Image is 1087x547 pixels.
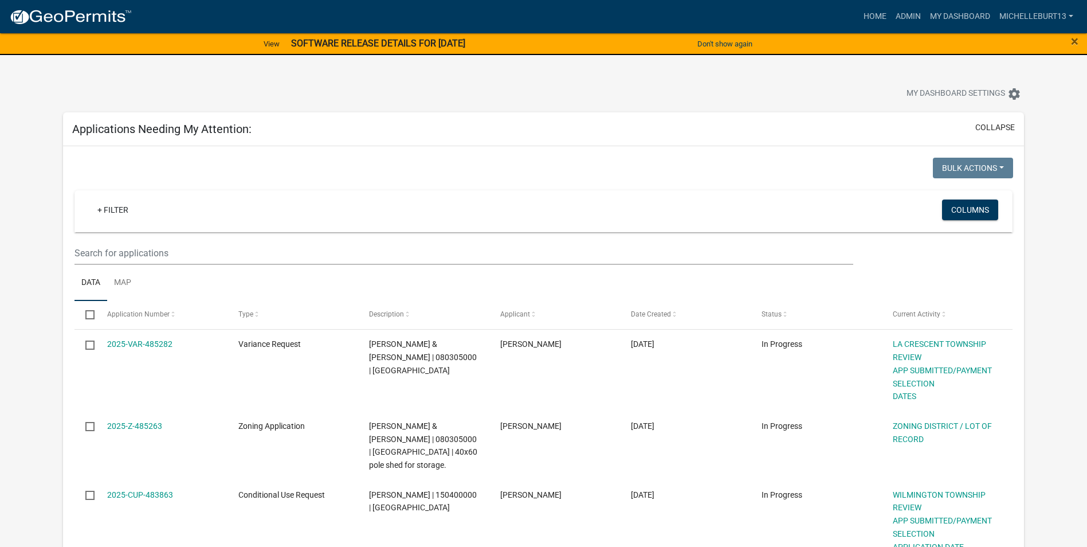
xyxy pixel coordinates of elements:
[107,265,138,302] a: Map
[238,339,301,349] span: Variance Request
[107,490,173,499] a: 2025-CUP-483863
[631,339,654,349] span: 09/29/2025
[358,301,489,329] datatable-header-cell: Description
[897,83,1030,105] button: My Dashboard Settingssettings
[238,421,305,431] span: Zoning Application
[942,200,998,220] button: Columns
[107,310,170,318] span: Application Number
[74,265,107,302] a: Data
[631,310,671,318] span: Date Created
[500,310,530,318] span: Applicant
[107,339,172,349] a: 2025-VAR-485282
[500,490,562,499] span: Gerald Ladsten
[762,339,802,349] span: In Progress
[620,301,751,329] datatable-header-cell: Date Created
[74,301,96,329] datatable-header-cell: Select
[881,301,1012,329] datatable-header-cell: Current Activity
[893,310,940,318] span: Current Activity
[762,490,802,499] span: In Progress
[751,301,881,329] datatable-header-cell: Status
[238,490,325,499] span: Conditional Use Request
[1071,34,1078,48] button: Close
[1007,87,1021,101] i: settings
[893,392,916,401] a: DATES
[369,490,477,513] span: LADSTEN,GERALD | 150400000 | Wilmington
[631,490,654,499] span: 09/25/2025
[893,366,992,388] a: APP SUBMITTED/PAYMENT SELECTION
[893,490,986,513] a: WILMINGTON TOWNSHIP REVIEW
[762,421,802,431] span: In Progress
[259,34,284,53] a: View
[1071,33,1078,49] span: ×
[72,122,252,136] h5: Applications Needing My Attention:
[238,310,253,318] span: Type
[500,421,562,431] span: James Veglahn
[995,6,1078,28] a: michelleburt13
[489,301,619,329] datatable-header-cell: Applicant
[88,200,138,220] a: + Filter
[893,516,992,538] a: APP SUBMITTED/PAYMENT SELECTION
[693,34,757,53] button: Don't show again
[762,310,782,318] span: Status
[631,421,654,431] span: 09/29/2025
[500,339,562,349] span: James Veglahn
[74,241,853,265] input: Search for applications
[227,301,358,329] datatable-header-cell: Type
[891,6,925,28] a: Admin
[975,122,1015,134] button: collapse
[859,6,891,28] a: Home
[369,310,404,318] span: Description
[925,6,995,28] a: My Dashboard
[893,421,992,444] a: ZONING DISTRICT / LOT OF RECORD
[933,158,1013,178] button: Bulk Actions
[96,301,227,329] datatable-header-cell: Application Number
[369,421,477,470] span: VEGLAHN,JAMES W & CHERYL | 080305000 | La Crescent | 40x60 pole shed for storage.
[907,87,1005,101] span: My Dashboard Settings
[291,38,465,49] strong: SOFTWARE RELEASE DETAILS FOR [DATE]
[107,421,162,431] a: 2025-Z-485263
[893,339,986,362] a: LA CRESCENT TOWNSHIP REVIEW
[369,339,477,375] span: VEGLAHN,JAMES W & CHERYL | 080305000 | La Crescent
